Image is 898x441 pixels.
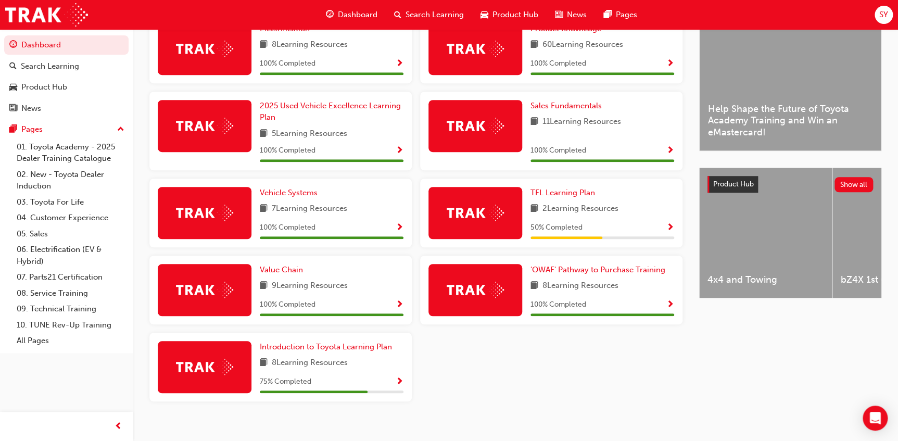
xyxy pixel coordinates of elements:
span: 100 % Completed [530,145,586,157]
a: 06. Electrification (EV & Hybrid) [12,242,129,269]
span: Vehicle Systems [260,188,318,197]
button: Show Progress [396,144,403,157]
span: Search Learning [406,9,464,21]
span: Product Hub [492,9,538,21]
a: TFL Learning Plan [530,187,599,199]
button: Pages [4,120,129,139]
button: SY [875,6,893,24]
a: 03. Toyota For Life [12,194,129,210]
img: Trak [176,282,233,298]
span: 8 Learning Resources [272,39,348,52]
a: Sales Fundamentals [530,100,606,112]
span: 11 Learning Resources [542,116,621,129]
span: 7 Learning Resources [272,203,347,216]
img: Trak [447,282,504,298]
span: book-icon [530,116,538,129]
span: 75 % Completed [260,376,311,388]
button: Show Progress [396,57,403,70]
img: Trak [447,118,504,134]
a: guage-iconDashboard [318,4,386,26]
div: Product Hub [21,81,67,93]
span: Electrification [260,24,310,33]
a: pages-iconPages [595,4,645,26]
div: News [21,103,41,115]
a: 10. TUNE Rev-Up Training [12,317,129,333]
a: 08. Service Training [12,285,129,301]
button: Show all [834,177,874,192]
span: up-icon [117,123,124,136]
a: Product HubShow all [707,176,873,193]
span: book-icon [530,203,538,216]
a: Vehicle Systems [260,187,322,199]
button: DashboardSearch LearningProduct HubNews [4,33,129,120]
a: Value Chain [260,264,307,276]
button: Show Progress [666,298,674,311]
img: Trak [176,41,233,57]
span: Show Progress [396,146,403,156]
a: car-iconProduct Hub [472,4,547,26]
span: 100 % Completed [530,299,586,311]
span: Introduction to Toyota Learning Plan [260,342,392,351]
button: Show Progress [396,375,403,388]
span: pages-icon [603,8,611,21]
span: Show Progress [666,59,674,69]
span: 100 % Completed [260,58,315,70]
span: prev-icon [115,420,122,433]
img: Trak [447,41,504,57]
div: Pages [21,123,43,135]
span: car-icon [9,83,17,92]
button: Show Progress [666,221,674,234]
span: 100 % Completed [530,58,586,70]
span: News [567,9,587,21]
span: Show Progress [666,300,674,310]
a: 'OWAF' Pathway to Purchase Training [530,264,669,276]
a: 07. Parts21 Certification [12,269,129,285]
a: 09. Technical Training [12,301,129,317]
img: Trak [176,118,233,134]
button: Show Progress [396,221,403,234]
span: 4x4 and Towing [707,274,824,286]
span: SY [879,9,888,21]
button: Show Progress [666,144,674,157]
img: Trak [5,3,88,27]
span: book-icon [260,39,268,52]
img: Trak [447,205,504,221]
a: 4x4 and Towing [699,168,832,298]
a: news-iconNews [547,4,595,26]
a: Search Learning [4,57,129,76]
span: 9 Learning Resources [272,280,348,293]
span: 8 Learning Resources [542,280,618,293]
span: pages-icon [9,125,17,134]
span: Show Progress [396,377,403,387]
span: 8 Learning Resources [272,357,348,370]
a: 05. Sales [12,226,129,242]
span: 100 % Completed [260,299,315,311]
span: 100 % Completed [260,222,315,234]
span: book-icon [530,39,538,52]
span: news-icon [555,8,563,21]
button: Show Progress [396,298,403,311]
div: Open Intercom Messenger [863,406,888,431]
img: Trak [176,359,233,375]
span: book-icon [260,203,268,216]
span: Show Progress [396,223,403,233]
a: 04. Customer Experience [12,210,129,226]
span: book-icon [260,357,268,370]
span: Show Progress [666,146,674,156]
a: News [4,99,129,118]
span: Pages [615,9,637,21]
span: car-icon [480,8,488,21]
a: All Pages [12,333,129,349]
span: Dashboard [338,9,377,21]
a: Product Hub [4,78,129,97]
span: Value Chain [260,265,303,274]
span: search-icon [394,8,401,21]
span: book-icon [530,280,538,293]
span: 60 Learning Resources [542,39,623,52]
span: Show Progress [666,223,674,233]
span: 2025 Used Vehicle Excellence Learning Plan [260,101,401,122]
span: Product Hub [713,180,754,188]
a: 02. New - Toyota Dealer Induction [12,167,129,194]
